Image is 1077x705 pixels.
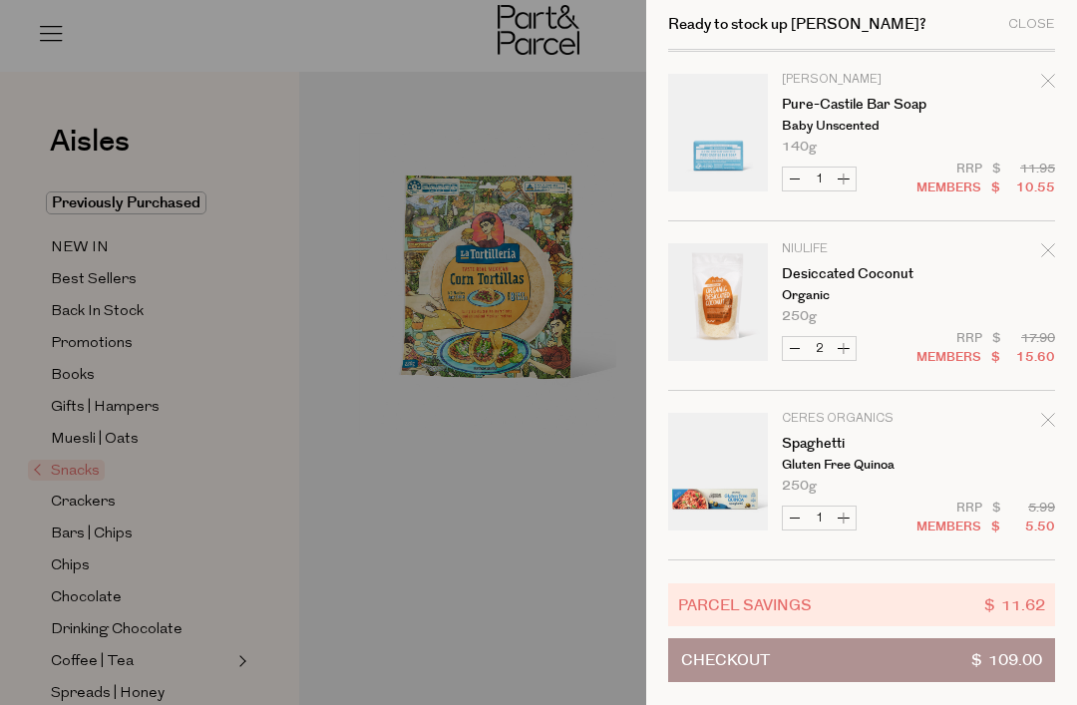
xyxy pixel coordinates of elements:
[1041,240,1055,267] div: Remove Desiccated Coconut
[782,74,936,86] p: [PERSON_NAME]
[782,289,936,302] p: Organic
[782,267,936,281] a: Desiccated Coconut
[807,337,832,360] input: QTY Desiccated Coconut
[782,413,936,425] p: Ceres Organics
[782,98,936,112] a: Pure-Castile Bar Soap
[782,243,936,255] p: Niulife
[1041,71,1055,98] div: Remove Pure-Castile Bar Soap
[782,459,936,472] p: Gluten Free Quinoa
[807,168,832,190] input: QTY Pure-Castile Bar Soap
[782,310,817,323] span: 250g
[807,507,832,529] input: QTY Spaghetti
[782,141,817,154] span: 140g
[1041,410,1055,437] div: Remove Spaghetti
[668,638,1055,682] button: Checkout$ 109.00
[681,639,770,681] span: Checkout
[668,17,926,32] h2: Ready to stock up [PERSON_NAME]?
[678,593,812,616] span: Parcel Savings
[782,120,936,133] p: Baby Unscented
[782,480,817,493] span: 250g
[971,639,1042,681] span: $ 109.00
[1008,18,1055,31] div: Close
[782,437,936,451] a: Spaghetti
[984,593,1045,616] span: $ 11.62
